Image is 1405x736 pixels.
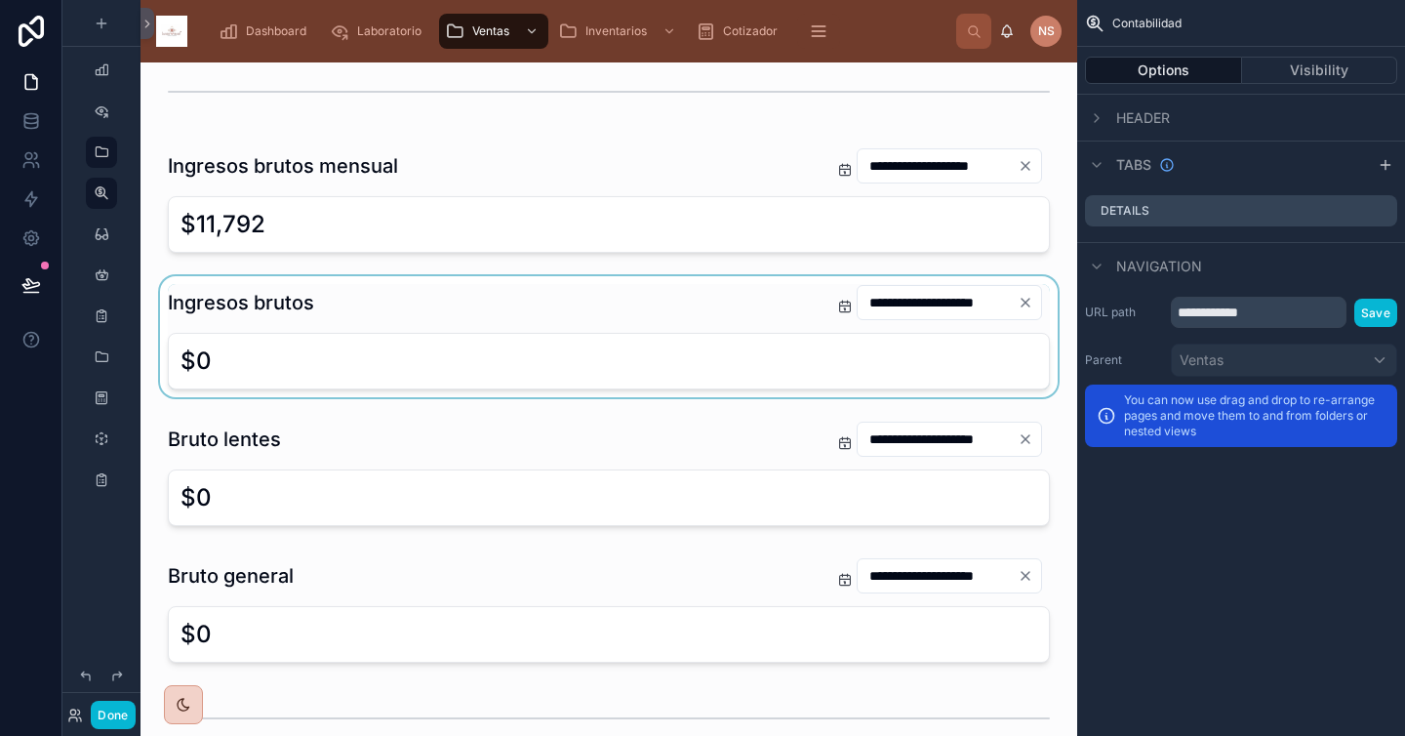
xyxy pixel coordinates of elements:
a: Laboratorio [324,14,435,49]
label: URL path [1085,305,1163,320]
span: Contabilidad [1112,16,1182,31]
img: App logo [156,16,187,47]
span: Ventas [472,23,509,39]
button: Done [91,701,135,729]
button: Options [1085,57,1242,84]
a: Ventas [439,14,548,49]
span: Tabs [1116,155,1151,175]
span: NS [1038,23,1055,39]
span: Cotizador [723,23,778,39]
a: Cotizador [690,14,791,49]
span: Inventarios [585,23,647,39]
span: Laboratorio [357,23,421,39]
span: Ventas [1180,350,1224,370]
button: Save [1354,299,1397,327]
span: Dashboard [246,23,306,39]
span: Navigation [1116,257,1202,276]
p: You can now use drag and drop to re-arrange pages and move them to and from folders or nested views [1124,392,1385,439]
button: Ventas [1171,344,1397,377]
label: Details [1101,203,1149,219]
div: scrollable content [203,10,956,53]
label: Parent [1085,352,1163,368]
a: Inventarios [552,14,686,49]
a: Dashboard [213,14,320,49]
button: Visibility [1242,57,1398,84]
span: Header [1116,108,1170,128]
